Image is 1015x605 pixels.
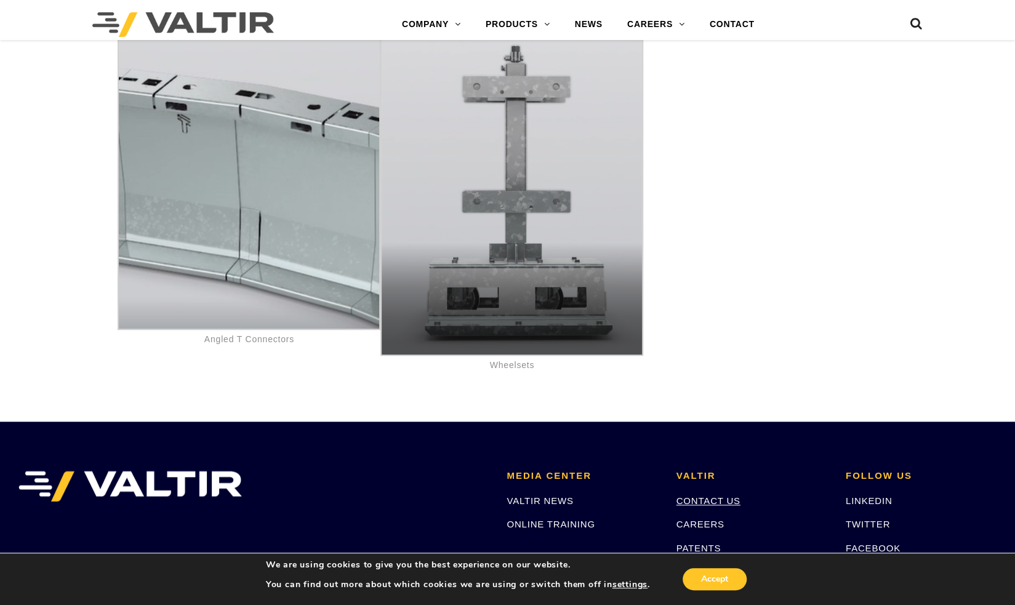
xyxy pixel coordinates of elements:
[507,471,657,481] h2: MEDIA CENTER
[390,12,473,37] a: COMPANY
[676,471,827,481] h2: VALTIR
[697,12,767,37] a: CONTACT
[266,559,650,571] p: We are using cookies to give you the best experience on our website.
[507,495,573,506] a: VALTIR NEWS
[266,579,650,590] p: You can find out more about which cookies we are using or switch them off in .
[473,12,563,37] a: PRODUCTS
[92,12,274,37] img: Valtir
[615,12,697,37] a: CAREERS
[118,330,380,348] dd: Angled T Connectors
[846,543,901,553] a: FACEBOOK
[507,519,595,529] a: ONLINE TRAINING
[846,519,890,529] a: TWITTER
[612,579,648,590] button: settings
[676,519,724,529] a: CAREERS
[683,568,747,590] button: Accept
[676,543,721,553] a: PATENTS
[846,471,997,481] h2: FOLLOW US
[18,471,242,502] img: VALTIR
[676,495,740,506] a: CONTACT US
[380,356,643,374] dd: Wheelsets
[563,12,615,37] a: NEWS
[846,495,893,506] a: LINKEDIN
